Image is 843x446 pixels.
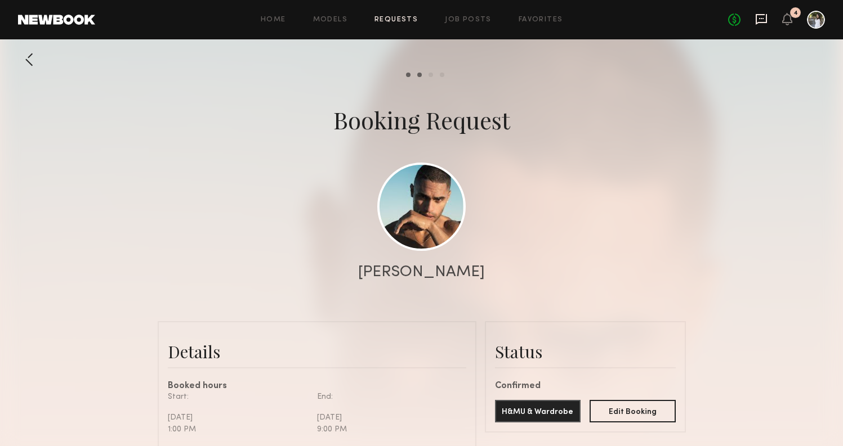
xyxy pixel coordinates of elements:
div: Start: [168,391,309,403]
div: Booking Request [333,104,510,136]
div: Booked hours [168,382,466,391]
a: Home [261,16,286,24]
div: 4 [793,10,798,16]
div: [PERSON_NAME] [358,264,485,280]
div: End: [317,391,458,403]
button: H&MU & Wardrobe [495,400,581,422]
div: 1:00 PM [168,424,309,435]
a: Job Posts [445,16,492,24]
div: [DATE] [168,412,309,424]
a: Favorites [519,16,563,24]
button: Edit Booking [590,400,676,422]
a: Models [313,16,347,24]
div: Confirmed [495,382,676,391]
div: Details [168,340,466,363]
div: Status [495,340,676,363]
a: Requests [374,16,418,24]
div: [DATE] [317,412,458,424]
div: 9:00 PM [317,424,458,435]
